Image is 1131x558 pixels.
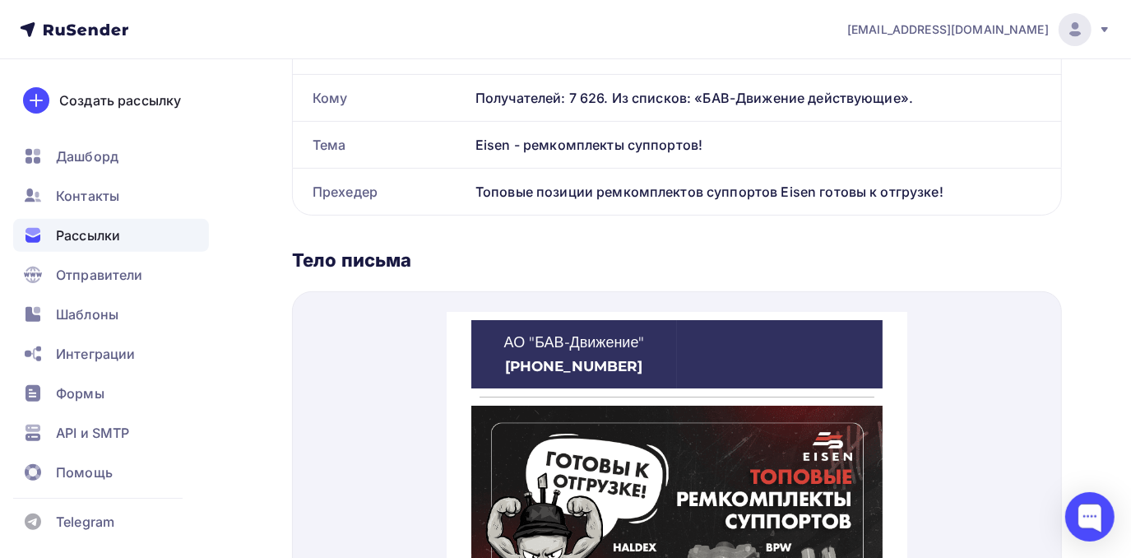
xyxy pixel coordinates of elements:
[292,249,1062,272] div: Тело письма
[33,85,428,86] table: divider
[59,91,181,110] div: Создать рассылку
[91,382,341,406] strong: ремкомплекты суппортов
[56,305,118,324] span: Шаблоны
[13,298,209,331] a: Шаблоны
[469,122,1061,168] div: Eisen - ремкомплекты суппортов!
[56,186,119,206] span: Контакты
[13,179,209,212] a: Контакты
[56,226,120,245] span: Рассылки
[56,463,113,482] span: Помощь
[293,75,469,121] div: Кому
[475,88,1041,108] div: Получателей: 7 626. Из списков: «БАВ-Движение действующие».
[33,350,428,439] p: Готовы к отгрузке! Пришли те самые , которые вы ждали!
[293,122,469,168] div: Тема
[847,21,1049,38] span: [EMAIL_ADDRESS][DOMAIN_NAME]
[56,344,135,364] span: Интеграции
[56,423,129,443] span: API и SMTP
[13,258,209,291] a: Отправители
[33,21,222,41] p: АО "БАВ-Движение"
[13,377,209,410] a: Формы
[469,169,1061,215] div: Топовые позиции ремкомплектов суппортов Eisen готовы к отгрузке!
[59,46,197,63] strong: [PHONE_NUMBER]
[56,384,104,403] span: Формы
[847,13,1111,46] a: [EMAIL_ADDRESS][DOMAIN_NAME]
[293,169,469,215] div: Прехедер
[56,146,118,166] span: Дашборд
[13,219,209,252] a: Рассылки
[13,140,209,173] a: Дашборд
[56,265,143,285] span: Отправители
[56,512,114,532] span: Telegram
